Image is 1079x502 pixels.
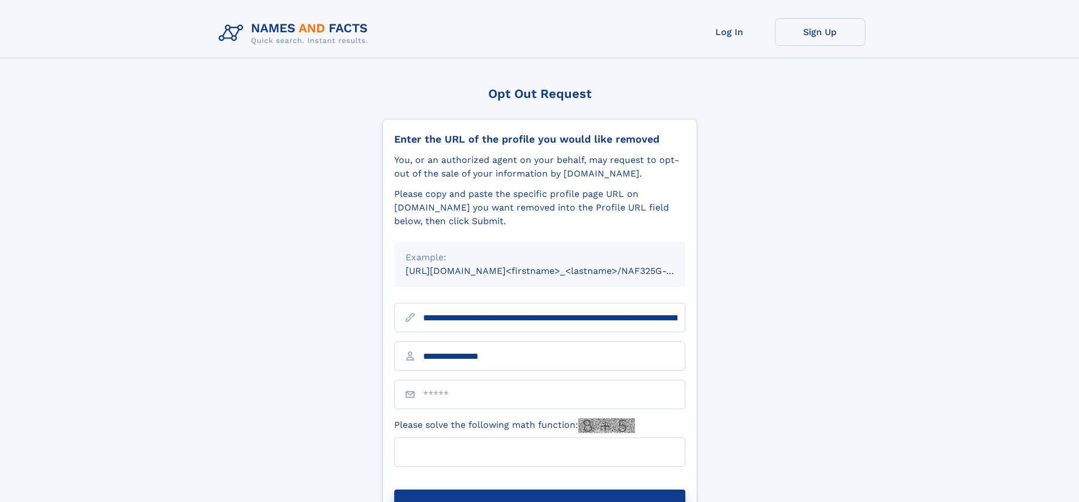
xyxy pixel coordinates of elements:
a: Sign Up [775,18,865,46]
div: Enter the URL of the profile you would like removed [394,133,685,145]
a: Log In [684,18,775,46]
div: You, or an authorized agent on your behalf, may request to opt-out of the sale of your informatio... [394,153,685,181]
div: Example: [406,251,674,264]
small: [URL][DOMAIN_NAME]<firstname>_<lastname>/NAF325G-xxxxxxxx [406,265,707,276]
label: Please solve the following math function: [394,418,635,433]
div: Please copy and paste the specific profile page URL on [DOMAIN_NAME] you want removed into the Pr... [394,187,685,228]
div: Opt Out Request [382,87,697,101]
img: Logo Names and Facts [214,18,377,49]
